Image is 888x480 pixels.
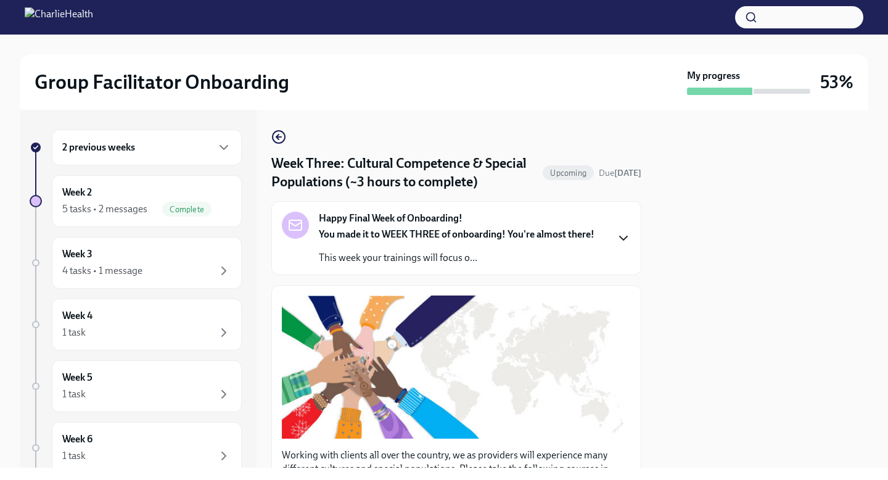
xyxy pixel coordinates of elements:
[820,71,853,93] h3: 53%
[62,264,142,278] div: 4 tasks • 1 message
[30,175,242,227] a: Week 25 tasks • 2 messagesComplete
[30,422,242,474] a: Week 61 task
[543,168,594,178] span: Upcoming
[62,141,135,154] h6: 2 previous weeks
[271,154,538,191] h4: Week Three: Cultural Competence & Special Populations (~3 hours to complete)
[319,228,594,240] strong: You made it to WEEK THREE of onboarding! You're almost there!
[599,168,641,178] span: Due
[687,69,740,83] strong: My progress
[30,360,242,412] a: Week 51 task
[599,167,641,179] span: September 29th, 2025 09:00
[62,186,92,199] h6: Week 2
[52,130,242,165] div: 2 previous weeks
[62,326,86,339] div: 1 task
[62,309,92,323] h6: Week 4
[30,237,242,289] a: Week 34 tasks • 1 message
[25,7,93,27] img: CharlieHealth
[162,205,212,214] span: Complete
[35,70,289,94] h2: Group Facilitator Onboarding
[62,387,86,401] div: 1 task
[614,168,641,178] strong: [DATE]
[62,202,147,216] div: 5 tasks • 2 messages
[62,449,86,463] div: 1 task
[62,247,92,261] h6: Week 3
[319,212,462,225] strong: Happy Final Week of Onboarding!
[62,371,92,384] h6: Week 5
[62,432,92,446] h6: Week 6
[30,299,242,350] a: Week 41 task
[319,251,594,265] p: This week your trainings will focus o...
[282,296,631,439] button: Zoom image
